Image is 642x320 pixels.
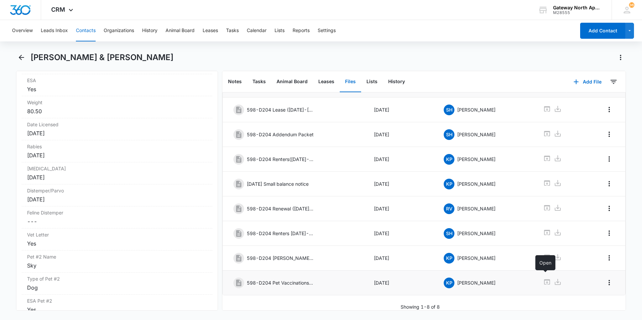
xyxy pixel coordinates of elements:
button: Animal Board [166,20,195,41]
button: Tasks [226,20,239,41]
button: Actions [615,52,626,63]
button: Overflow Menu [604,129,615,140]
td: [DATE] [366,98,436,122]
div: ESAYes [22,74,212,96]
span: SH [444,228,454,239]
div: Type of Pet #2Dog [22,273,212,295]
div: [DATE] [27,151,207,159]
p: [PERSON_NAME] [457,255,496,262]
button: Overview [12,20,33,41]
dd: --- [27,217,207,225]
td: [DATE] [366,196,436,221]
label: Vet Letter [27,231,207,238]
td: [DATE] [366,221,436,246]
p: [PERSON_NAME] [457,180,496,187]
p: [DATE] Small balance notice [247,180,309,187]
p: 598-D204 Renters [DATE]-[DATE] [247,230,314,237]
button: Organizations [104,20,134,41]
label: Pet #2 Name [27,253,207,260]
button: Overflow Menu [604,154,615,164]
button: Calendar [247,20,266,41]
p: 598-D204 Pet Vaccinations 1/28 [247,279,314,286]
p: [PERSON_NAME] [457,205,496,212]
span: KP [444,253,454,264]
div: Yes [27,85,207,93]
button: Overflow Menu [604,277,615,288]
span: KP [444,179,454,189]
p: 598-D204 [PERSON_NAME] ([DATE]-[DATE]) [247,255,314,262]
p: Showing 1-8 of 8 [401,303,440,310]
button: Leads Inbox [41,20,68,41]
div: Dog [27,284,207,292]
div: Distemper/Parvo[DATE] [22,184,212,206]
button: History [142,20,157,41]
div: Date Licensed[DATE] [22,118,212,140]
div: notifications count [629,2,634,8]
div: [DATE] [27,195,207,203]
span: RV [444,203,454,214]
button: Overflow Menu [604,253,615,263]
label: Distemper/Parvo [27,187,207,194]
button: Leases [203,20,218,41]
div: Weight80.50 [22,96,212,118]
div: Rabies[DATE] [22,140,212,162]
label: [MEDICAL_DATA] [27,165,207,172]
td: [DATE] [366,246,436,271]
div: Vet LetterYes [22,228,212,251]
div: Sky [27,262,207,270]
p: 598-D204 Addendum Packet [247,131,314,138]
button: History [383,71,410,92]
div: Pet #2 NameSky [22,251,212,273]
p: 598-D204 Renters([DATE]-[DATE]) [247,156,314,163]
button: Lists [275,20,285,41]
div: Open [535,255,555,270]
span: 36 [629,2,634,8]
p: 598-D204 Lease ([DATE]-[DATE]) [247,106,314,113]
button: Overflow Menu [604,228,615,238]
div: [DATE] [27,173,207,181]
span: KP [444,154,454,165]
p: [PERSON_NAME] [457,131,496,138]
td: [DATE] [366,122,436,147]
div: account id [553,10,602,15]
button: Files [340,71,361,92]
button: Contacts [76,20,96,41]
div: Yes [27,239,207,248]
div: 80.50 [27,107,207,115]
label: Feline Distemper [27,209,207,216]
label: Date Licensed [27,121,207,128]
button: Tasks [247,71,271,92]
label: ESA Pet #2 [27,297,207,304]
div: [DATE] [27,129,207,137]
p: [PERSON_NAME] [457,230,496,237]
button: Add Contact [580,23,625,39]
td: [DATE] [366,147,436,172]
button: Overflow Menu [604,203,615,214]
div: Feline Distemper--- [22,206,212,228]
td: [DATE] [366,271,436,295]
div: ESA Pet #2Yes [22,295,212,317]
button: Back [16,52,26,63]
p: [PERSON_NAME] [457,106,496,113]
div: [MEDICAL_DATA][DATE] [22,162,212,184]
button: Overflow Menu [604,178,615,189]
button: Add File [567,74,608,90]
button: Notes [223,71,247,92]
label: ESA [27,77,207,84]
span: KP [444,278,454,288]
label: Weight [27,99,207,106]
div: Yes [27,306,207,314]
label: Type of Pet #2 [27,275,207,282]
label: Rabies [27,143,207,150]
span: CRM [51,6,65,13]
button: Leases [313,71,340,92]
p: [PERSON_NAME] [457,279,496,286]
p: 598-D204 Renewal ([DATE]-[DATE]) [247,205,314,212]
h1: [PERSON_NAME] & [PERSON_NAME] [30,52,174,62]
span: SH [444,129,454,140]
button: Filters [608,76,619,87]
button: Overflow Menu [604,104,615,115]
button: Animal Board [271,71,313,92]
p: [PERSON_NAME] [457,156,496,163]
td: [DATE] [366,172,436,196]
